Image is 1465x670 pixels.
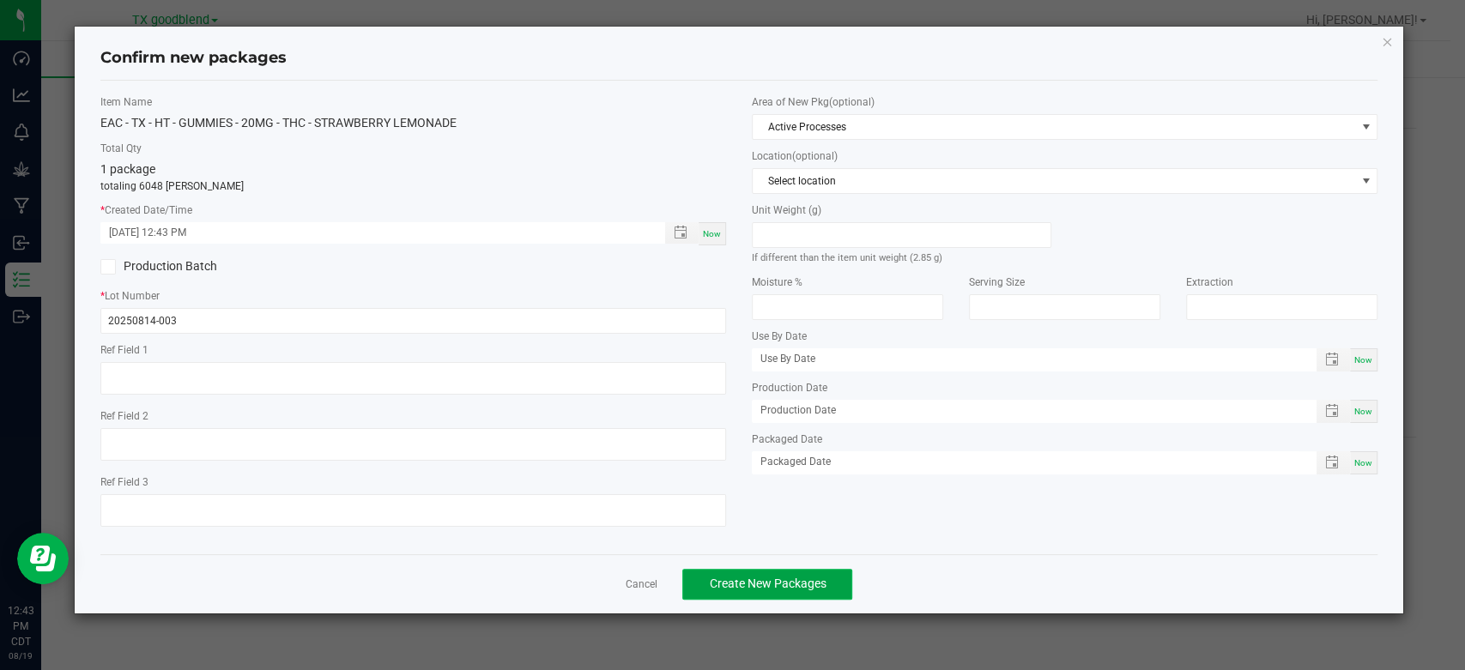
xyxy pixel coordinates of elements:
input: Packaged Date [752,451,1299,473]
span: Toggle popup [1317,348,1350,371]
label: Ref Field 1 [100,342,726,358]
label: Use By Date [752,329,1377,344]
small: If different than the item unit weight (2.85 g) [752,252,942,263]
input: Use By Date [752,348,1299,370]
span: NO DATA FOUND [752,168,1377,194]
span: Now [1354,407,1372,416]
label: Production Date [752,380,1377,395]
span: Toggle popup [1317,451,1350,474]
label: Location [752,148,1377,164]
label: Area of New Pkg [752,94,1377,110]
label: Packaged Date [752,432,1377,447]
span: Active Processes [753,115,1355,139]
a: Cancel [625,577,657,592]
label: Total Qty [100,141,726,156]
div: EAC - TX - HT - GUMMIES - 20MG - THC - STRAWBERRY LEMONADE [100,114,726,132]
p: totaling 6048 [PERSON_NAME] [100,178,726,194]
span: Toggle popup [665,222,699,244]
label: Item Name [100,94,726,110]
span: Now [703,229,721,238]
label: Ref Field 3 [100,474,726,490]
label: Serving Size [969,275,1160,290]
label: Extraction [1186,275,1377,290]
input: Created Datetime [100,222,647,244]
span: Now [1354,458,1372,468]
span: 1 package [100,162,155,176]
span: Select location [753,169,1355,193]
span: (optional) [792,150,838,162]
span: Now [1354,355,1372,365]
span: (optional) [829,96,875,108]
iframe: Resource center [17,533,69,584]
button: Create New Packages [682,569,852,600]
input: Production Date [752,400,1299,421]
label: Created Date/Time [100,202,726,218]
span: Toggle popup [1317,400,1350,423]
label: Lot Number [100,288,726,304]
label: Ref Field 2 [100,408,726,424]
span: Create New Packages [709,576,826,590]
label: Production Batch [100,257,400,275]
h4: Confirm new packages [100,47,1377,69]
label: Moisture % [752,275,943,290]
label: Unit Weight (g) [752,202,1051,218]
